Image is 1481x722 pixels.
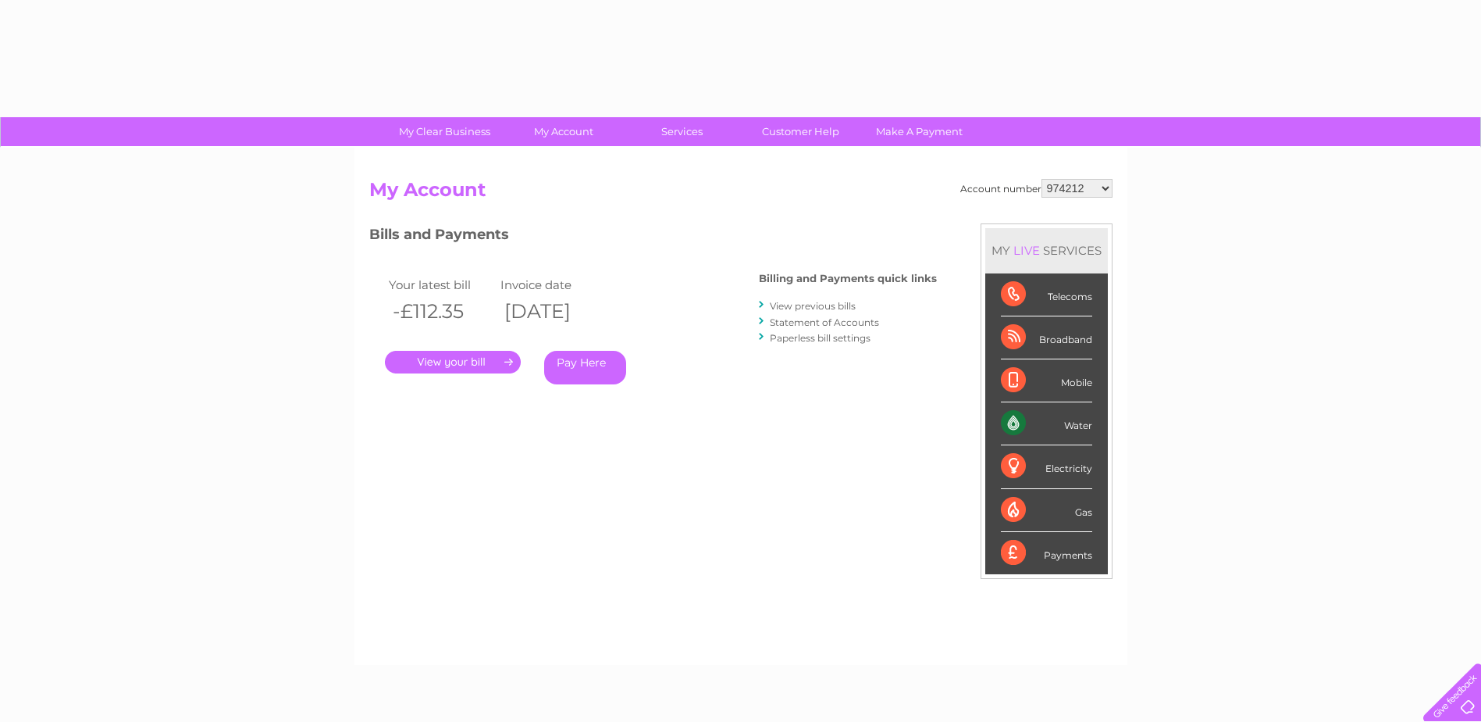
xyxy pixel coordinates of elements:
[1001,489,1092,532] div: Gas
[385,295,497,327] th: -£112.35
[855,117,984,146] a: Make A Payment
[770,300,856,312] a: View previous bills
[1001,316,1092,359] div: Broadband
[497,295,609,327] th: [DATE]
[369,179,1113,209] h2: My Account
[380,117,509,146] a: My Clear Business
[1001,445,1092,488] div: Electricity
[1010,243,1043,258] div: LIVE
[736,117,865,146] a: Customer Help
[618,117,746,146] a: Services
[985,228,1108,273] div: MY SERVICES
[770,332,870,344] a: Paperless bill settings
[770,316,879,328] a: Statement of Accounts
[369,223,937,251] h3: Bills and Payments
[1001,532,1092,574] div: Payments
[1001,359,1092,402] div: Mobile
[759,273,937,284] h4: Billing and Payments quick links
[544,351,626,384] a: Pay Here
[497,274,609,295] td: Invoice date
[385,274,497,295] td: Your latest bill
[385,351,521,374] a: .
[1001,402,1092,445] div: Water
[499,117,628,146] a: My Account
[1001,273,1092,316] div: Telecoms
[960,179,1113,198] div: Account number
